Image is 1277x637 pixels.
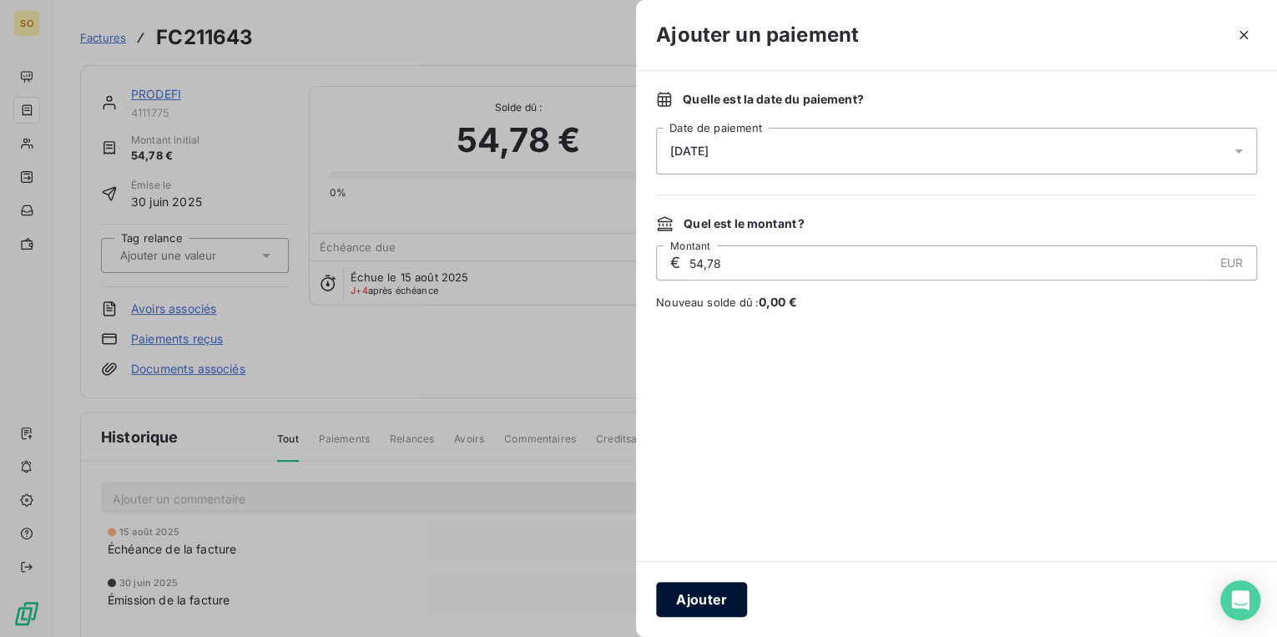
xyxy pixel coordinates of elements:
span: Quelle est la date du paiement ? [683,91,864,108]
div: Open Intercom Messenger [1220,580,1260,620]
span: 0,00 € [759,295,797,309]
span: Nouveau solde dû : [656,294,1257,311]
button: Ajouter [656,582,747,617]
h3: Ajouter un paiement [656,20,859,50]
span: Quel est le montant ? [684,215,805,232]
span: [DATE] [670,144,709,158]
